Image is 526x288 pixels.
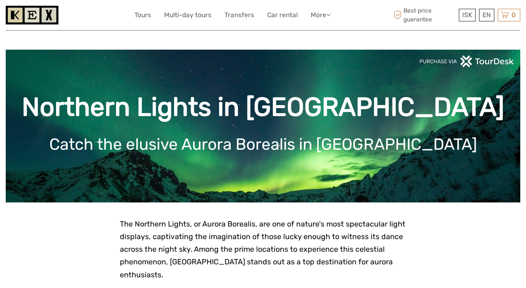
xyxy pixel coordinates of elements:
[164,10,211,21] a: Multi-day tours
[134,10,151,21] a: Tours
[510,11,517,19] span: 0
[267,10,298,21] a: Car rental
[462,11,472,19] span: ISK
[17,135,509,154] h1: Catch the elusive Aurora Borealis in [GEOGRAPHIC_DATA]
[392,6,457,23] span: Best price guarantee
[6,6,58,24] img: 1261-44dab5bb-39f8-40da-b0c2-4d9fce00897c_logo_small.jpg
[120,220,405,279] span: The Northern Lights, or Aurora Borealis, are one of nature's most spectacular light displays, cap...
[17,92,509,123] h1: Northern Lights in [GEOGRAPHIC_DATA]
[311,10,331,21] a: More
[224,10,254,21] a: Transfers
[419,55,515,67] img: PurchaseViaTourDeskwhite.png
[479,9,494,21] div: EN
